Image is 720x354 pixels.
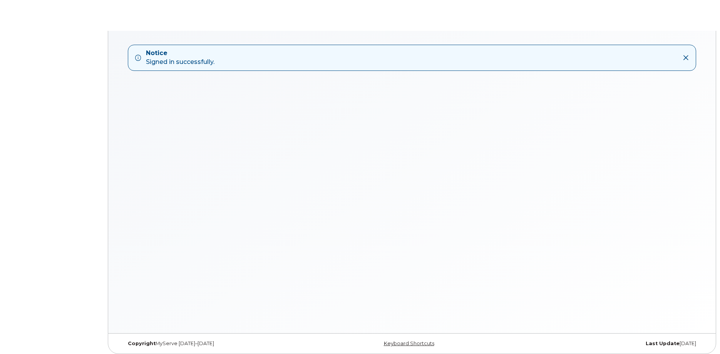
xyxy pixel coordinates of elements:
strong: Last Update [646,341,680,346]
a: Keyboard Shortcuts [384,341,434,346]
strong: Notice [146,49,214,58]
div: [DATE] [509,341,702,347]
div: Signed in successfully. [146,49,214,67]
strong: Copyright [128,341,156,346]
div: MyServe [DATE]–[DATE] [122,341,315,347]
